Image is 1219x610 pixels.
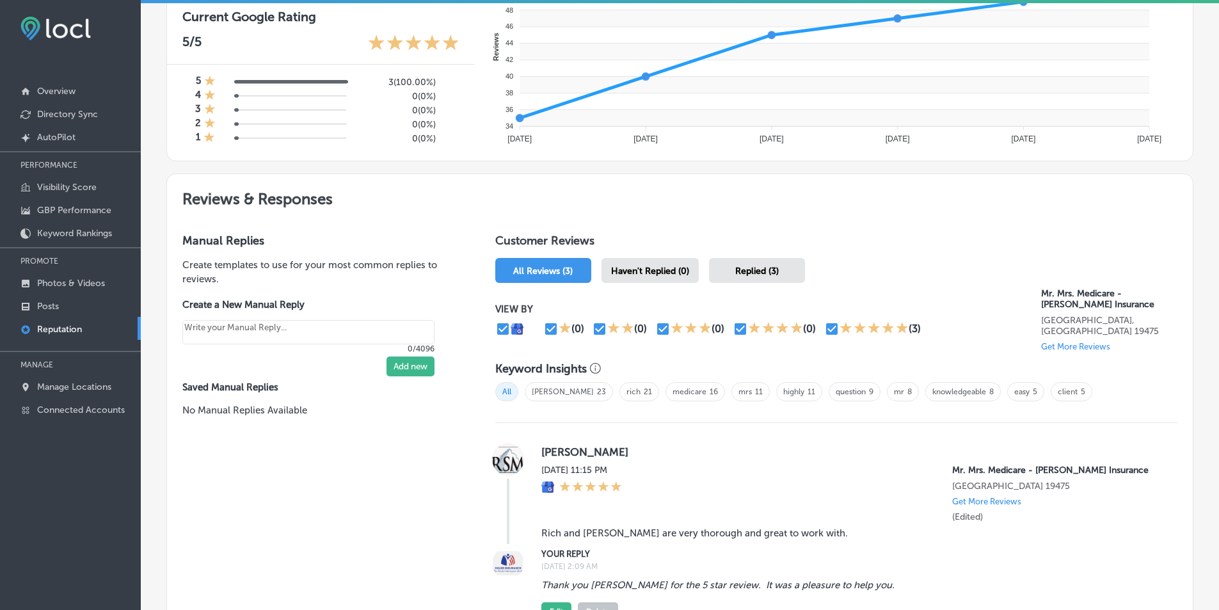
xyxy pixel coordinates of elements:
[506,89,513,97] tspan: 38
[506,72,513,80] tspan: 40
[869,387,873,396] a: 9
[182,403,454,417] p: No Manual Replies Available
[182,381,454,393] label: Saved Manual Replies
[541,465,622,476] label: [DATE] 11:15 PM
[195,117,201,131] h4: 2
[932,387,986,396] a: knowledgeable
[204,89,216,103] div: 1 Star
[37,405,125,415] p: Connected Accounts
[37,86,76,97] p: Overview
[37,109,98,120] p: Directory Sync
[1041,288,1177,310] p: Mr. Mrs. Medicare - Ohler Insurance
[182,9,459,24] h3: Current Google Rating
[909,323,921,335] div: (3)
[182,34,202,54] p: 5 /5
[506,56,513,63] tspan: 42
[712,323,724,335] div: (0)
[840,321,909,337] div: 5 Stars
[356,133,436,144] h5: 0 ( 0% )
[204,103,216,117] div: 1 Star
[356,105,436,116] h5: 0 ( 0% )
[541,549,1157,559] label: YOUR REPLY
[541,562,1157,571] label: [DATE] 2:09 AM
[506,6,513,14] tspan: 48
[1041,342,1110,351] p: Get More Reviews
[506,39,513,47] tspan: 44
[495,362,587,376] h3: Keyword Insights
[894,387,904,396] a: mr
[952,511,983,522] label: (Edited)
[195,89,201,103] h4: 4
[167,174,1193,218] h2: Reviews & Responses
[559,481,622,495] div: 5 Stars
[611,266,689,277] span: Haven't Replied (0)
[1137,134,1161,143] tspan: [DATE]
[368,34,459,54] div: 5 Stars
[356,119,436,130] h5: 0 ( 0% )
[37,228,112,239] p: Keyword Rankings
[836,387,866,396] a: question
[738,387,752,396] a: mrs
[735,266,779,277] span: Replied (3)
[495,234,1177,253] h1: Customer Reviews
[506,22,513,30] tspan: 46
[203,131,215,145] div: 1 Star
[506,122,513,130] tspan: 34
[37,324,82,335] p: Reputation
[626,387,641,396] a: rich
[1081,387,1085,396] a: 5
[1058,387,1078,396] a: client
[783,387,804,396] a: highly
[204,75,216,89] div: 1 Star
[386,357,434,376] button: Add new
[182,258,454,286] p: Create templates to use for your most common replies to reviews.
[37,278,105,289] p: Photos & Videos
[907,387,912,396] a: 8
[495,303,1041,315] p: VIEW BY
[507,134,532,143] tspan: [DATE]
[492,547,524,579] img: Image
[513,266,573,277] span: All Reviews (3)
[1011,134,1035,143] tspan: [DATE]
[196,75,201,89] h4: 5
[644,387,652,396] a: 21
[37,132,76,143] p: AutoPilot
[204,117,216,131] div: 1 Star
[597,387,606,396] a: 23
[886,134,910,143] tspan: [DATE]
[559,321,571,337] div: 1 Star
[952,497,1021,506] p: Get More Reviews
[356,77,436,88] h5: 3 ( 100.00% )
[195,103,201,117] h4: 3
[182,320,434,344] textarea: Create your Quick Reply
[1041,315,1177,337] p: Spring City, PA 19475
[182,299,434,310] label: Create a New Manual Reply
[760,134,784,143] tspan: [DATE]
[532,387,594,396] a: [PERSON_NAME]
[356,91,436,102] h5: 0 ( 0% )
[37,301,59,312] p: Posts
[952,481,1157,492] p: Spring City PA 19475
[20,17,91,40] img: fda3e92497d09a02dc62c9cd864e3231.png
[673,387,706,396] a: medicare
[1033,387,1037,396] a: 5
[633,134,658,143] tspan: [DATE]
[755,387,763,396] a: 11
[495,382,518,401] span: All
[671,321,712,337] div: 3 Stars
[182,344,434,353] p: 0/4096
[541,445,1157,458] label: [PERSON_NAME]
[952,465,1157,476] p: Mr. Mrs. Medicare - Ohler Insurance
[506,106,513,113] tspan: 36
[196,131,200,145] h4: 1
[710,387,718,396] a: 16
[748,321,803,337] div: 4 Stars
[607,321,634,337] div: 2 Stars
[634,323,647,335] div: (0)
[541,527,1157,539] blockquote: Rich and [PERSON_NAME] are very thorough and great to work with.
[37,381,111,392] p: Manage Locations
[37,182,97,193] p: Visibility Score
[182,234,454,248] h3: Manual Replies
[37,205,111,216] p: GBP Performance
[1014,387,1030,396] a: easy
